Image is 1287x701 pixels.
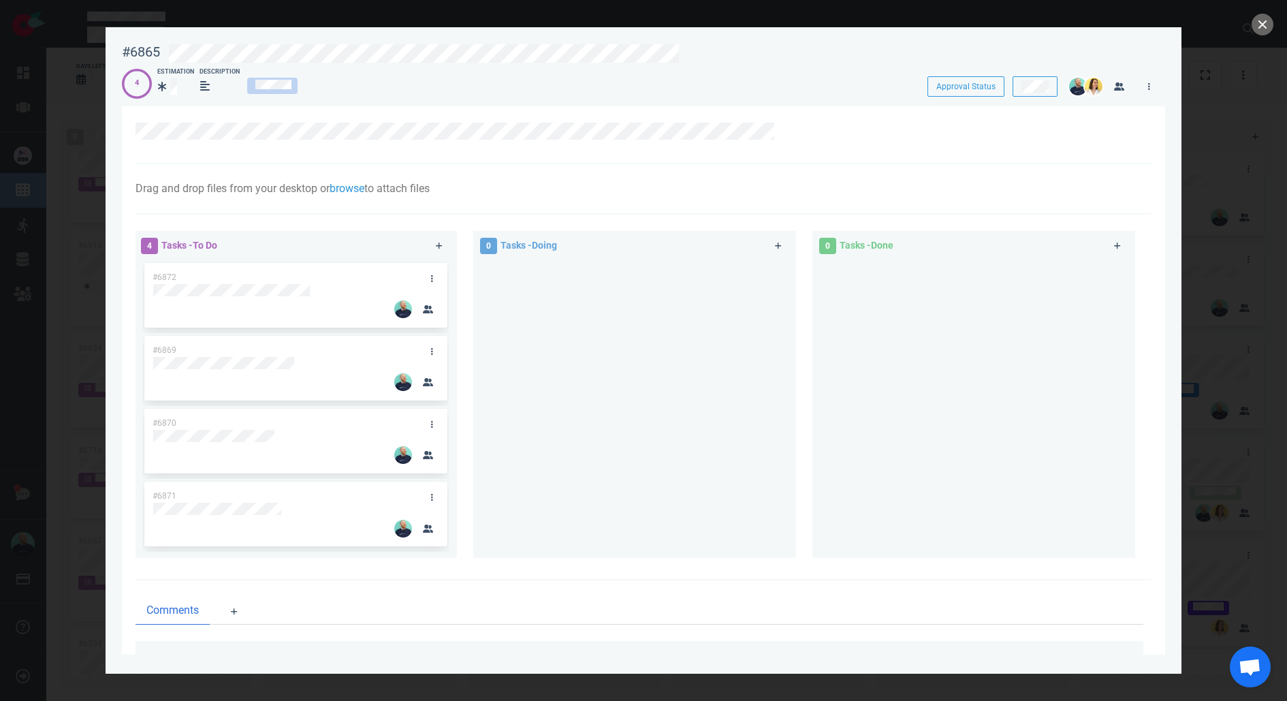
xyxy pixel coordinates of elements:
span: 0 [819,238,836,254]
span: Tasks - To Do [161,240,217,251]
span: 0 [480,238,497,254]
span: Comments [146,602,199,619]
img: 26 [1085,78,1102,95]
button: close [1252,14,1273,35]
span: #6869 [153,345,176,355]
span: #6870 [153,418,176,428]
img: 26 [394,520,412,538]
div: Ouvrir le chat [1230,647,1271,687]
div: Description [200,67,240,77]
button: Approval Status [927,76,1004,97]
div: #6865 [122,44,160,61]
span: Tasks - Done [840,240,893,251]
img: 26 [394,300,412,318]
span: Tasks - Doing [500,240,557,251]
span: #6872 [153,272,176,282]
div: Estimation [157,67,194,77]
img: 26 [394,373,412,391]
a: browse [330,182,364,195]
img: 26 [1069,78,1087,95]
img: 26 [394,446,412,464]
span: 4 [141,238,158,254]
div: 4 [135,78,139,89]
span: Drag and drop files from your desktop or [136,182,330,195]
span: #6871 [153,491,176,501]
span: to attach files [364,182,430,195]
